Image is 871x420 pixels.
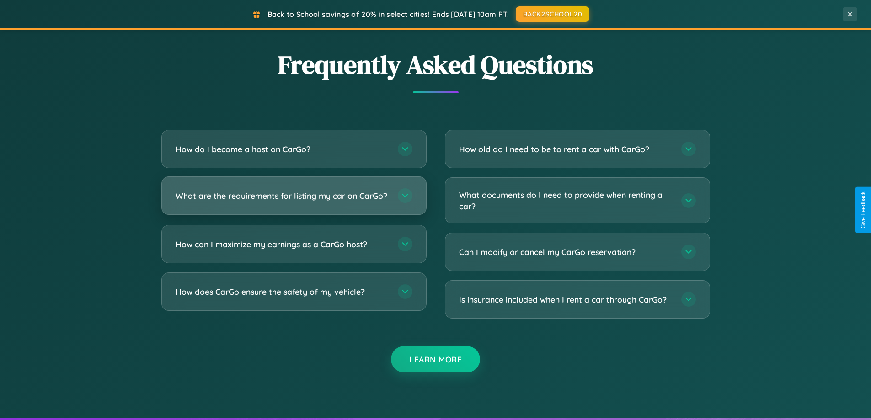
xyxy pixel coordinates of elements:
[860,191,866,229] div: Give Feedback
[161,47,710,82] h2: Frequently Asked Questions
[459,189,672,212] h3: What documents do I need to provide when renting a car?
[176,239,389,250] h3: How can I maximize my earnings as a CarGo host?
[176,190,389,202] h3: What are the requirements for listing my car on CarGo?
[176,144,389,155] h3: How do I become a host on CarGo?
[391,346,480,372] button: Learn More
[176,286,389,298] h3: How does CarGo ensure the safety of my vehicle?
[459,294,672,305] h3: Is insurance included when I rent a car through CarGo?
[459,246,672,258] h3: Can I modify or cancel my CarGo reservation?
[267,10,509,19] span: Back to School savings of 20% in select cities! Ends [DATE] 10am PT.
[459,144,672,155] h3: How old do I need to be to rent a car with CarGo?
[516,6,589,22] button: BACK2SCHOOL20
